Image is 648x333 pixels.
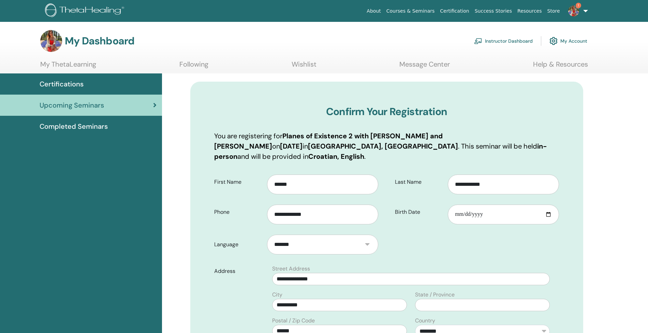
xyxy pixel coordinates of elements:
a: About [364,5,383,17]
a: Store [545,5,563,17]
img: default.jpg [568,5,579,16]
a: Resources [515,5,545,17]
h3: Confirm Your Registration [214,106,559,118]
label: Birth Date [390,206,448,219]
a: Certification [437,5,472,17]
a: My ThetaLearning [40,60,96,73]
a: Courses & Seminars [384,5,438,17]
b: [DATE] [280,142,303,151]
a: Success Stories [472,5,515,17]
span: Completed Seminars [40,121,108,131]
span: Certifications [40,79,84,89]
h3: My Dashboard [65,35,134,47]
label: First Name [209,176,267,189]
label: Address [209,265,268,278]
a: Help & Resources [533,60,588,73]
b: Croatian, English [308,152,364,161]
a: Instructor Dashboard [474,33,533,48]
b: Planes of Existence 2 with [PERSON_NAME] and [PERSON_NAME] [214,131,443,151]
label: Street Address [272,265,310,273]
img: default.jpg [40,30,62,52]
a: Wishlist [292,60,316,73]
label: Language [209,238,267,251]
a: Following [179,60,208,73]
img: chalkboard-teacher.svg [474,38,482,44]
a: My Account [549,33,587,48]
b: [GEOGRAPHIC_DATA], [GEOGRAPHIC_DATA] [308,142,458,151]
label: State / Province [415,291,455,299]
label: Phone [209,206,267,219]
label: Country [415,317,435,325]
img: cog.svg [549,35,558,47]
img: logo.png [45,3,127,19]
a: Message Center [399,60,450,73]
label: Last Name [390,176,448,189]
label: Postal / Zip Code [272,317,315,325]
span: 1 [576,3,581,8]
p: You are registering for on in . This seminar will be held and will be provided in . [214,131,559,162]
label: City [272,291,282,299]
span: Upcoming Seminars [40,100,104,110]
